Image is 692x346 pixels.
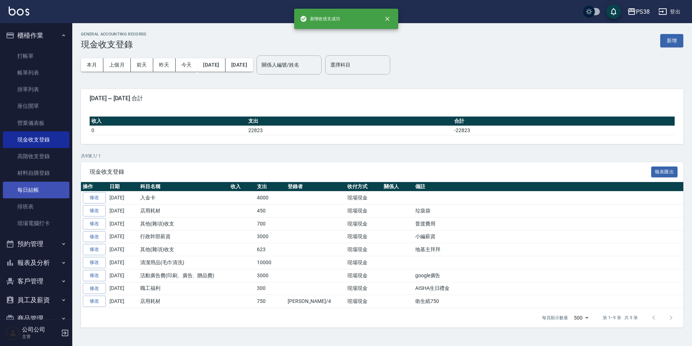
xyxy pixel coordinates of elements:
[345,230,382,243] td: 現場現金
[3,182,69,198] a: 每日結帳
[300,15,340,22] span: 新增收借支成功
[3,148,69,165] a: 高階收支登錄
[197,58,225,72] button: [DATE]
[81,58,103,72] button: 本月
[255,269,286,282] td: 3000
[138,230,229,243] td: 行政幹部薪資
[255,230,286,243] td: 3000
[345,282,382,295] td: 現場現金
[624,4,653,19] button: PS38
[81,182,108,191] th: 操作
[103,58,131,72] button: 上個月
[9,7,29,16] img: Logo
[255,256,286,269] td: 10000
[3,81,69,98] a: 掛單列表
[108,217,138,230] td: [DATE]
[131,58,153,72] button: 前天
[255,182,286,191] th: 支出
[3,309,69,328] button: 商品管理
[108,282,138,295] td: [DATE]
[81,39,147,50] h3: 現金收支登錄
[153,58,176,72] button: 昨天
[379,11,395,27] button: close
[255,217,286,230] td: 700
[413,182,683,191] th: 備註
[138,182,229,191] th: 科目名稱
[345,191,382,204] td: 現場現金
[3,165,69,181] a: 材料自購登錄
[413,282,683,295] td: AISHA生日禮金
[246,117,452,126] th: 支出
[413,217,683,230] td: 普渡費用
[83,231,106,242] a: 修改
[345,256,382,269] td: 現場現金
[81,153,683,159] p: 共 9 筆, 1 / 1
[3,115,69,131] a: 營業儀表板
[3,48,69,64] a: 打帳單
[90,168,651,176] span: 現金收支登錄
[255,191,286,204] td: 4000
[90,117,246,126] th: 收入
[138,269,229,282] td: 活動廣告費(印刷、廣告、贈品費)
[3,198,69,215] a: 排班表
[660,37,683,44] a: 新增
[108,191,138,204] td: [DATE]
[286,182,345,191] th: 登錄者
[413,204,683,218] td: 垃圾袋
[345,204,382,218] td: 現場現金
[138,295,229,308] td: 店用耗材
[108,269,138,282] td: [DATE]
[3,272,69,291] button: 客戶管理
[108,230,138,243] td: [DATE]
[255,282,286,295] td: 300
[3,64,69,81] a: 帳單列表
[603,315,638,321] p: 第 1–9 筆 共 9 筆
[83,257,106,268] a: 修改
[176,58,198,72] button: 今天
[246,126,452,135] td: 22823
[138,217,229,230] td: 其他(雜項)收支
[83,205,106,216] a: 修改
[90,95,675,102] span: [DATE] ~ [DATE] 合計
[6,326,20,340] img: Person
[651,166,678,178] button: 報表匯出
[345,295,382,308] td: 現場現金
[636,7,650,16] div: PS38
[81,32,147,37] h2: GENERAL ACCOUNTING RECORDS
[3,235,69,253] button: 預約管理
[382,182,413,191] th: 關係人
[83,296,106,307] a: 修改
[413,295,683,308] td: 衛生紙750
[452,126,675,135] td: -22823
[229,182,255,191] th: 收入
[225,58,253,72] button: [DATE]
[413,269,683,282] td: google廣告
[286,295,345,308] td: [PERSON_NAME]/4
[345,243,382,256] td: 現場現金
[138,191,229,204] td: 入金卡
[255,295,286,308] td: 750
[22,333,59,340] p: 主管
[542,315,568,321] p: 每頁顯示數量
[90,126,246,135] td: 0
[606,4,621,19] button: save
[3,131,69,148] a: 現金收支登錄
[660,34,683,47] button: 新增
[3,98,69,114] a: 座位開單
[3,253,69,272] button: 報表及分析
[138,204,229,218] td: 店用耗材
[108,204,138,218] td: [DATE]
[413,230,683,243] td: 小編薪資
[345,269,382,282] td: 現場現金
[452,117,675,126] th: 合計
[3,291,69,309] button: 員工及薪資
[83,283,106,294] a: 修改
[571,308,591,328] div: 500
[108,182,138,191] th: 日期
[3,26,69,45] button: 櫃檯作業
[83,192,106,203] a: 修改
[255,204,286,218] td: 450
[138,256,229,269] td: 清潔用品(毛巾清洗)
[138,243,229,256] td: 其他(雜項)收支
[413,243,683,256] td: 地基主拜拜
